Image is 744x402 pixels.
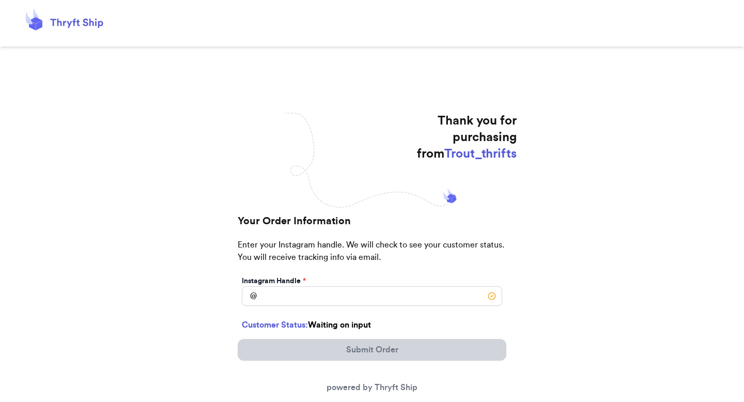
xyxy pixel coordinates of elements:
span: Waiting on input [308,321,371,329]
h2: Your Order Information [238,214,506,239]
div: @ [242,286,257,306]
label: Instagram Handle [242,276,306,286]
button: Submit Order [238,339,506,361]
span: Trout_thrifts [444,148,517,160]
a: powered by Thryft Ship [327,383,417,392]
h1: Thank you for purchasing from [401,113,517,162]
p: Enter your Instagram handle. We will check to see your customer status. You will receive tracking... [238,239,506,274]
span: Customer Status: [242,321,308,329]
